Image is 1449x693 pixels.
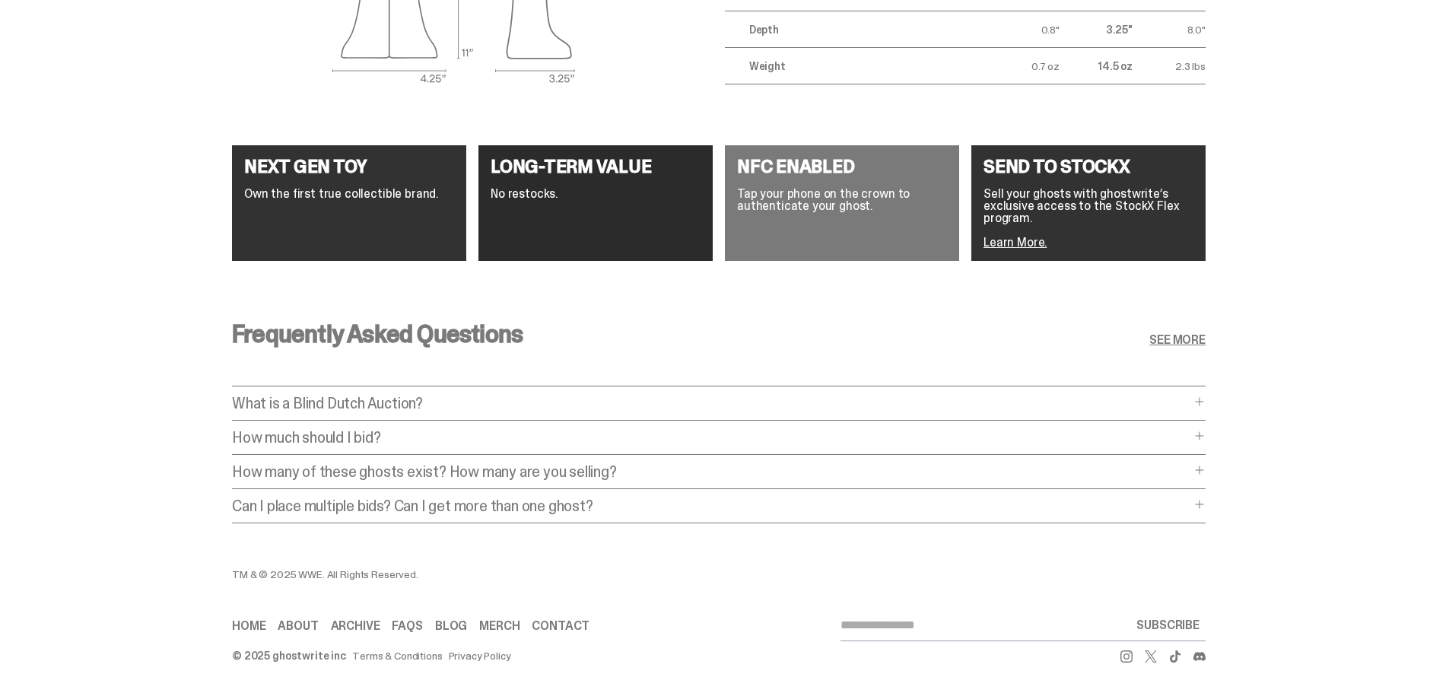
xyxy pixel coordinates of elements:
td: 3.25" [1060,11,1133,48]
td: 14.5 oz [1060,48,1133,84]
h4: SEND TO STOCKX [983,157,1193,176]
div: © 2025 ghostwrite inc [232,650,346,661]
p: No restocks. [491,188,701,200]
div: TM & © 2025 WWE. All Rights Reserved. [232,569,840,580]
p: How many of these ghosts exist? How many are you selling? [232,464,1190,479]
p: What is a Blind Dutch Auction? [232,396,1190,411]
a: Terms & Conditions [352,650,442,661]
p: How much should I bid? [232,430,1190,445]
td: 0.8" [987,11,1060,48]
p: Tap your phone on the crown to authenticate your ghost. [737,188,947,212]
td: 0.7 oz [987,48,1060,84]
h3: Frequently Asked Questions [232,322,523,346]
td: Depth [725,11,987,48]
td: 8.0" [1133,11,1206,48]
button: SUBSCRIBE [1130,610,1206,641]
a: Blog [435,620,467,632]
a: About [278,620,318,632]
p: Can I place multiple bids? Can I get more than one ghost? [232,498,1190,513]
p: Sell your ghosts with ghostwrite’s exclusive access to the StockX Flex program. [983,188,1193,224]
h4: NFC ENABLED [737,157,947,176]
h4: LONG-TERM VALUE [491,157,701,176]
p: Own the first true collectible brand. [244,188,454,200]
h4: NEXT GEN TOY [244,157,454,176]
a: Privacy Policy [449,650,511,661]
td: Weight [725,48,987,84]
a: Archive [331,620,380,632]
a: Merch [479,620,520,632]
td: 2.3 lbs [1133,48,1206,84]
a: Home [232,620,265,632]
a: SEE MORE [1149,334,1206,346]
a: FAQs [392,620,422,632]
a: Contact [532,620,589,632]
a: Learn More. [983,234,1047,250]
